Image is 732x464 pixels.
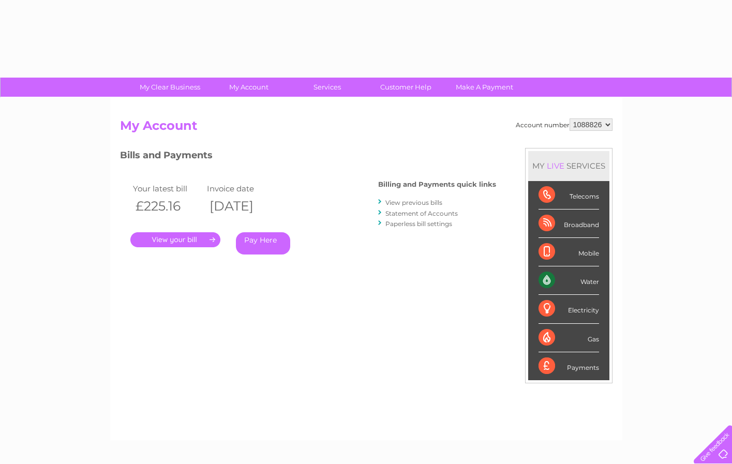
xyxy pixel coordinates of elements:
a: My Account [206,78,291,97]
td: Your latest bill [130,182,205,196]
div: Electricity [539,295,599,323]
div: MY SERVICES [528,151,609,181]
a: My Clear Business [127,78,213,97]
a: Statement of Accounts [385,209,458,217]
h2: My Account [120,118,613,138]
a: . [130,232,220,247]
a: Paperless bill settings [385,220,452,228]
div: Account number [516,118,613,131]
h3: Bills and Payments [120,148,496,166]
a: Services [285,78,370,97]
div: LIVE [545,161,566,171]
div: Telecoms [539,181,599,209]
a: View previous bills [385,199,442,206]
a: Pay Here [236,232,290,255]
h4: Billing and Payments quick links [378,181,496,188]
div: Water [539,266,599,295]
div: Payments [539,352,599,380]
th: [DATE] [204,196,279,217]
a: Customer Help [363,78,449,97]
div: Broadband [539,209,599,238]
div: Mobile [539,238,599,266]
div: Gas [539,324,599,352]
a: Make A Payment [442,78,527,97]
td: Invoice date [204,182,279,196]
th: £225.16 [130,196,205,217]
